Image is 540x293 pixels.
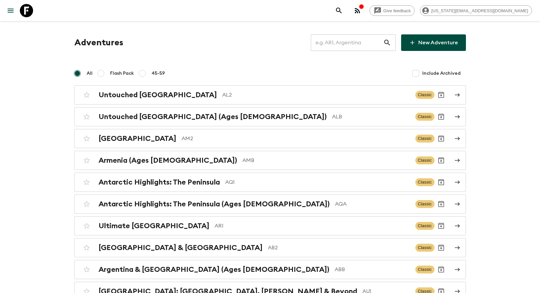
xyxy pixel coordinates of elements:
h2: Antarctic Highlights: The Peninsula (Ages [DEMOGRAPHIC_DATA]) [99,200,330,208]
a: Give feedback [369,5,415,16]
button: Archive [435,263,448,276]
p: AMB [242,156,410,164]
a: Argentina & [GEOGRAPHIC_DATA] (Ages [DEMOGRAPHIC_DATA])ABBClassicArchive [74,260,466,279]
p: AL2 [222,91,410,99]
input: e.g. AR1, Argentina [311,33,383,52]
p: AQ1 [225,178,410,186]
a: Untouched [GEOGRAPHIC_DATA] (Ages [DEMOGRAPHIC_DATA])ALBClassicArchive [74,107,466,126]
span: All [87,70,93,77]
button: menu [4,4,17,17]
a: Untouched [GEOGRAPHIC_DATA]AL2ClassicArchive [74,85,466,105]
a: Ultimate [GEOGRAPHIC_DATA]AR1ClassicArchive [74,216,466,235]
span: Give feedback [380,8,414,13]
a: Antarctic Highlights: The Peninsula (Ages [DEMOGRAPHIC_DATA])AQAClassicArchive [74,194,466,214]
div: [US_STATE][EMAIL_ADDRESS][DOMAIN_NAME] [420,5,532,16]
p: ALB [332,113,410,121]
button: Archive [435,110,448,123]
h2: Antarctic Highlights: The Peninsula [99,178,220,187]
h1: Adventures [74,36,123,49]
p: AM2 [182,135,410,143]
span: Classic [415,135,435,143]
button: Archive [435,241,448,254]
span: Include Archived [422,70,461,77]
h2: [GEOGRAPHIC_DATA] [99,134,176,143]
span: Classic [415,178,435,186]
button: search adventures [332,4,346,17]
span: Classic [415,156,435,164]
h2: Ultimate [GEOGRAPHIC_DATA] [99,222,209,230]
button: Archive [435,132,448,145]
span: 45-59 [151,70,165,77]
p: AB2 [268,244,410,252]
h2: Argentina & [GEOGRAPHIC_DATA] (Ages [DEMOGRAPHIC_DATA]) [99,265,329,274]
span: Classic [415,266,435,273]
h2: [GEOGRAPHIC_DATA] & [GEOGRAPHIC_DATA] [99,243,263,252]
a: New Adventure [401,34,466,51]
a: Armenia (Ages [DEMOGRAPHIC_DATA])AMBClassicArchive [74,151,466,170]
h2: Armenia (Ages [DEMOGRAPHIC_DATA]) [99,156,237,165]
p: ABB [335,266,410,273]
a: Antarctic Highlights: The PeninsulaAQ1ClassicArchive [74,173,466,192]
span: [US_STATE][EMAIL_ADDRESS][DOMAIN_NAME] [428,8,532,13]
button: Archive [435,154,448,167]
p: AR1 [215,222,410,230]
p: AQA [335,200,410,208]
button: Archive [435,219,448,232]
span: Classic [415,91,435,99]
span: Classic [415,113,435,121]
h2: Untouched [GEOGRAPHIC_DATA] [99,91,217,99]
button: Archive [435,88,448,102]
span: Classic [415,244,435,252]
span: Classic [415,222,435,230]
span: Flash Pack [110,70,134,77]
h2: Untouched [GEOGRAPHIC_DATA] (Ages [DEMOGRAPHIC_DATA]) [99,112,327,121]
a: [GEOGRAPHIC_DATA] & [GEOGRAPHIC_DATA]AB2ClassicArchive [74,238,466,257]
button: Archive [435,176,448,189]
span: Classic [415,200,435,208]
button: Archive [435,197,448,211]
a: [GEOGRAPHIC_DATA]AM2ClassicArchive [74,129,466,148]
